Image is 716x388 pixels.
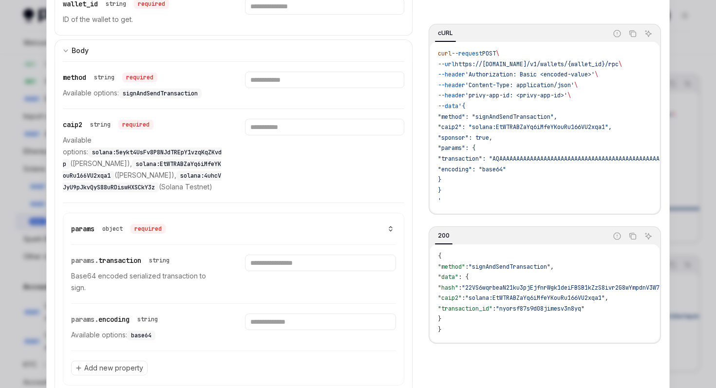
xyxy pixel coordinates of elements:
[462,294,465,302] span: :
[71,255,173,266] div: params.transaction
[465,294,605,302] span: "solana:EtWTRABZaYq6iMfeYKouRu166VU2xqa1"
[438,134,492,142] span: "sponsor": true,
[71,314,162,325] div: params.encoding
[131,224,166,234] div: required
[98,315,130,324] span: encoding
[438,197,441,204] span: '
[72,45,89,56] div: Body
[619,60,622,68] span: \
[550,263,554,271] span: ,
[626,230,639,242] button: Copy the contents from the code block
[245,314,396,330] input: Enter encoding
[438,50,452,57] span: curl
[245,72,404,88] input: Enter method
[84,363,143,373] span: Add new property
[438,113,557,121] span: "method": "signAndSendTransaction",
[438,315,441,323] span: }
[458,273,469,281] span: : {
[496,305,584,313] span: "nyorsf87s9d08jimesv3n8yq"
[567,92,571,99] span: \
[71,224,94,233] span: params
[438,252,441,260] span: {
[63,73,86,82] span: method
[63,134,222,193] p: Available options: ([PERSON_NAME]), ([PERSON_NAME]), (Solana Testnet)
[435,230,452,241] div: 200
[626,27,639,40] button: Copy the contents from the code block
[438,144,475,152] span: "params": {
[438,263,465,271] span: "method"
[71,223,166,235] div: params
[438,92,465,99] span: --header
[63,160,221,180] span: solana:EtWTRABZaYq6iMfeYKouRu166VU2xqa1
[438,123,612,131] span: "caip2": "solana:EtWTRABZaYq6iMfeYKouRu166VU2xqa1",
[496,50,499,57] span: \
[63,148,222,168] span: solana:5eykt4UsFv8P8NJdTREpY1vzqKqZKvdp
[438,294,462,302] span: "caip2"
[71,315,98,324] span: params.
[118,120,153,129] div: required
[482,50,496,57] span: POST
[465,81,574,89] span: 'Content-Type: application/json'
[63,119,153,130] div: caip2
[131,332,151,339] span: base64
[438,284,458,292] span: "hash"
[595,71,598,78] span: \
[71,256,98,265] span: params.
[611,230,623,242] button: Report incorrect code
[71,361,148,375] button: Add new property
[438,326,441,333] span: }
[438,166,506,173] span: "encoding": "base64"
[574,81,578,89] span: \
[55,39,413,61] button: Expand input section
[438,71,465,78] span: --header
[438,102,458,110] span: --data
[63,87,222,99] p: Available options:
[63,14,222,25] p: ID of the wallet to get.
[98,256,141,265] span: transaction
[465,263,469,271] span: :
[63,72,157,83] div: method
[465,92,567,99] span: 'privy-app-id: <privy-app-id>'
[469,263,550,271] span: "signAndSendTransaction"
[465,71,595,78] span: 'Authorization: Basic <encoded-value>'
[458,102,465,110] span: '{
[438,273,458,281] span: "data"
[438,81,465,89] span: --header
[438,305,492,313] span: "transaction_id"
[63,120,82,129] span: caip2
[458,284,462,292] span: :
[245,119,404,135] input: Enter caip2
[71,270,222,294] p: Base64 encoded serialized transaction to sign.
[435,27,456,39] div: cURL
[438,176,441,184] span: }
[122,73,157,82] div: required
[438,60,455,68] span: --url
[492,305,496,313] span: :
[123,90,198,97] span: signAndSendTransaction
[455,60,619,68] span: https://[DOMAIN_NAME]/v1/wallets/{wallet_id}/rpc
[452,50,482,57] span: --request
[438,186,441,194] span: }
[611,27,623,40] button: Report incorrect code
[605,294,608,302] span: ,
[71,329,222,341] p: Available options:
[642,27,655,40] button: Ask AI
[642,230,655,242] button: Ask AI
[245,255,396,271] input: Enter transaction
